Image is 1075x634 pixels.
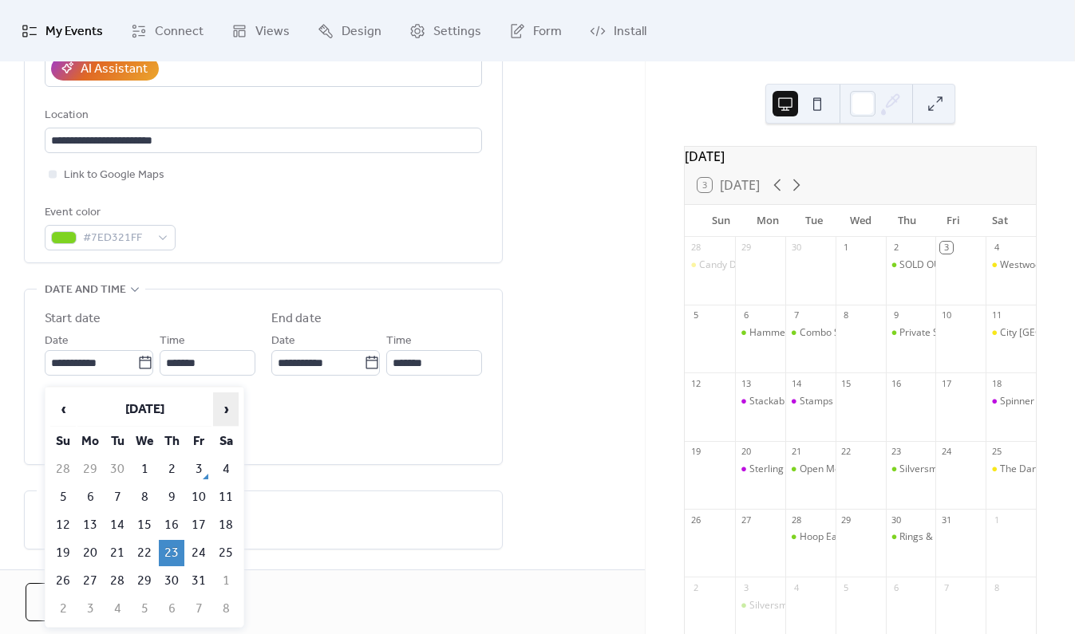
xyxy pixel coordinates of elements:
[497,6,574,55] a: Form
[891,514,903,526] div: 30
[699,258,919,272] div: Candy Dance - [GEOGRAPHIC_DATA], [US_STATE]
[940,242,952,254] div: 3
[77,512,103,538] td: 13
[940,514,952,526] div: 31
[840,377,852,389] div: 15
[51,57,159,81] button: AI Assistant
[685,258,735,272] div: Candy Dance - Genoa, Nevada
[614,19,646,44] span: Install
[990,581,1002,593] div: 8
[790,309,802,321] div: 7
[77,484,103,510] td: 6
[891,242,903,254] div: 2
[213,596,239,622] td: 8
[105,428,130,455] th: Tu
[891,581,903,593] div: 6
[840,242,852,254] div: 1
[800,530,911,544] div: Hoop Earrings Workshop
[105,456,130,482] td: 30
[159,540,184,566] td: 23
[735,463,785,476] div: Sterling Silver Chain Making -A World of Beads-Cincinnati
[785,530,836,544] div: Hoop Earrings Workshop
[50,484,76,510] td: 5
[186,568,211,594] td: 31
[986,326,1036,340] div: City Flea - Washington Park
[26,583,130,621] button: Cancel
[800,326,944,340] div: Combo Silversmithing Workshop
[306,6,393,55] a: Design
[840,309,852,321] div: 8
[77,392,211,427] th: [DATE]
[791,205,837,237] div: Tue
[433,19,481,44] span: Settings
[690,242,702,254] div: 28
[159,568,184,594] td: 30
[132,484,157,510] td: 8
[213,512,239,538] td: 18
[132,456,157,482] td: 1
[685,147,1036,166] div: [DATE]
[930,205,976,237] div: Fri
[213,568,239,594] td: 1
[50,568,76,594] td: 26
[186,540,211,566] td: 24
[186,484,211,510] td: 10
[785,326,836,340] div: Combo Silversmithing Workshop
[740,377,752,389] div: 13
[105,568,130,594] td: 28
[840,446,852,458] div: 22
[790,242,802,254] div: 30
[740,309,752,321] div: 6
[186,512,211,538] td: 17
[77,428,103,455] th: Mo
[886,463,936,476] div: Silversmithing 1-2-3
[690,309,702,321] div: 5
[132,540,157,566] td: 22
[10,6,115,55] a: My Events
[940,446,952,458] div: 24
[51,393,75,425] span: ‹
[77,540,103,566] td: 20
[578,6,658,55] a: Install
[132,428,157,455] th: We
[891,309,903,321] div: 9
[45,281,126,300] span: Date and time
[740,446,752,458] div: 20
[213,428,239,455] th: Sa
[132,568,157,594] td: 29
[105,512,130,538] td: 14
[77,596,103,622] td: 3
[891,446,903,458] div: 23
[886,530,936,544] div: Rings & Rosè- Hammered Ring Workshop
[386,332,412,351] span: Time
[159,484,184,510] td: 9
[940,309,952,321] div: 10
[990,377,1002,389] div: 18
[64,166,164,185] span: Link to Google Maps
[77,568,103,594] td: 27
[45,19,103,44] span: My Events
[840,514,852,526] div: 29
[735,395,785,408] div: Stackable Rings - A World of Beads
[160,332,185,351] span: Time
[940,377,952,389] div: 17
[698,205,744,237] div: Sun
[690,581,702,593] div: 2
[986,395,1036,408] div: Spinner Ring Workshop - A World of Beads
[749,599,838,612] div: Silversmithing 1-2-3
[986,463,1036,476] div: The Dark Market - Rhinegeist Brewery
[740,242,752,254] div: 29
[886,326,936,340] div: Private Silversmithing Party
[159,512,184,538] td: 16
[690,446,702,458] div: 19
[186,456,211,482] td: 3
[397,6,493,55] a: Settings
[214,393,238,425] span: ›
[45,203,172,222] div: Event color
[740,581,752,593] div: 3
[50,456,76,482] td: 28
[891,377,903,389] div: 16
[159,456,184,482] td: 2
[50,512,76,538] td: 12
